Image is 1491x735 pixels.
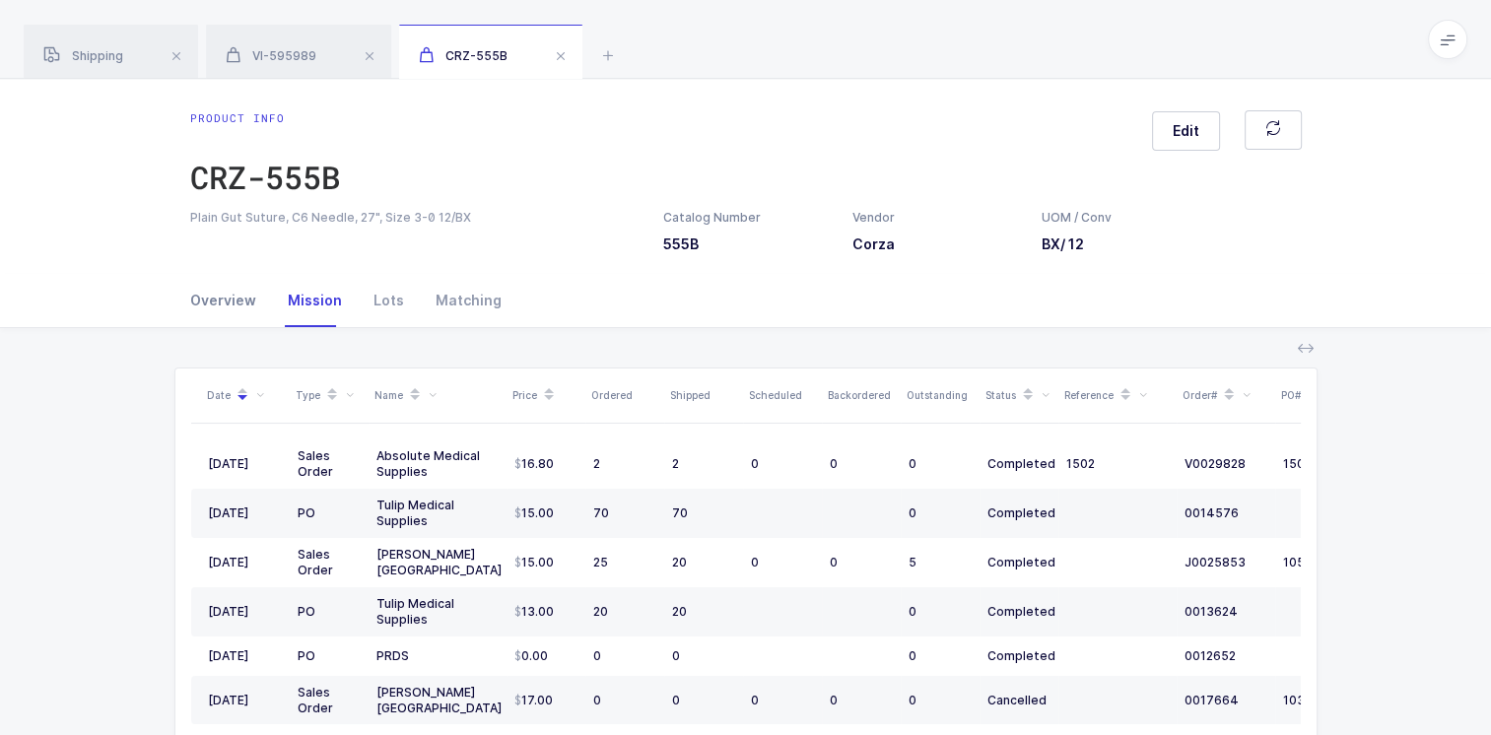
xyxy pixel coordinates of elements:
[593,555,656,570] div: 25
[909,505,972,521] div: 0
[987,555,1050,570] div: Completed
[376,498,499,529] div: Tulip Medical Supplies
[987,693,1050,708] div: Cancelled
[751,693,814,708] div: 0
[298,505,361,521] div: PO
[1042,234,1113,254] h3: BX
[828,387,895,403] div: Backordered
[1281,378,1348,412] div: PO#
[298,448,361,480] div: Sales Order
[512,378,579,412] div: Price
[208,555,282,570] div: [DATE]
[1173,121,1199,141] span: Edit
[376,648,499,664] div: PRDS
[190,274,272,327] div: Overview
[514,456,554,472] span: 16.80
[1185,693,1239,708] span: 0017664
[672,555,735,570] div: 20
[672,693,735,708] div: 0
[1185,604,1238,620] span: 0013624
[593,648,656,664] div: 0
[514,648,548,664] span: 0.00
[985,378,1052,412] div: Status
[1066,456,1169,472] div: 1502
[376,685,499,716] div: [PERSON_NAME] [GEOGRAPHIC_DATA]
[190,209,640,227] div: Plain Gut Suture, C6 Needle, 27", Size 3-0 12/BX
[909,604,972,620] div: 0
[830,456,893,472] div: 0
[419,48,508,63] span: CRZ-555B
[751,555,814,570] div: 0
[1283,693,1344,707] span: 10303933
[672,505,735,521] div: 70
[909,456,972,472] div: 0
[830,693,893,708] div: 0
[376,596,499,628] div: Tulip Medical Supplies
[672,456,735,472] div: 2
[591,387,658,403] div: Ordered
[987,456,1050,472] div: Completed
[751,456,814,472] div: 0
[593,693,656,708] div: 0
[43,48,123,63] span: Shipping
[298,604,361,620] div: PO
[907,387,974,403] div: Outstanding
[298,547,361,578] div: Sales Order
[226,48,316,63] span: VI-595989
[909,693,972,708] div: 0
[749,387,816,403] div: Scheduled
[987,648,1050,664] div: Completed
[909,648,972,664] div: 0
[514,604,554,620] span: 13.00
[987,505,1050,521] div: Completed
[190,110,340,126] div: Product info
[208,693,282,708] div: [DATE]
[987,604,1050,620] div: Completed
[672,604,735,620] div: 20
[272,274,358,327] div: Mission
[298,685,361,716] div: Sales Order
[208,456,282,472] div: [DATE]
[296,378,363,412] div: Type
[374,378,501,412] div: Name
[672,648,735,664] div: 0
[1185,456,1246,472] span: V0029828
[593,505,656,521] div: 70
[830,555,893,570] div: 0
[593,604,656,620] div: 20
[208,648,282,664] div: [DATE]
[1183,378,1269,412] div: Order#
[207,378,284,412] div: Date
[514,505,554,521] span: 15.00
[1042,209,1113,227] div: UOM / Conv
[1060,235,1084,252] span: / 12
[852,209,1018,227] div: Vendor
[420,274,502,327] div: Matching
[376,547,499,578] div: [PERSON_NAME] [GEOGRAPHIC_DATA]
[514,693,553,708] span: 17.00
[298,648,361,664] div: PO
[670,387,737,403] div: Shipped
[514,555,554,570] span: 15.00
[358,274,420,327] div: Lots
[593,456,656,472] div: 2
[1185,505,1239,521] span: 0014576
[208,604,282,620] div: [DATE]
[852,234,1018,254] h3: Corza
[376,448,499,480] div: Absolute Medical Supplies
[1185,648,1236,664] span: 0012652
[1152,111,1220,151] button: Edit
[1283,456,1312,471] span: 1502
[1185,555,1246,570] span: J0025853
[1064,378,1171,412] div: Reference
[909,555,972,570] div: 5
[208,505,282,521] div: [DATE]
[1283,555,1345,569] span: 10588488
